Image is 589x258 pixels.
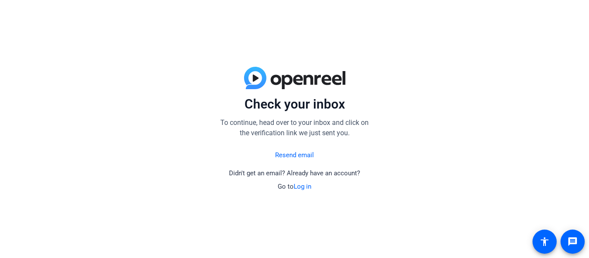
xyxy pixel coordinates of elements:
[294,183,311,190] a: Log in
[217,118,372,138] p: To continue, head over to your inbox and click on the verification link we just sent you.
[244,67,345,89] img: blue-gradient.svg
[539,236,550,247] mat-icon: accessibility
[275,150,314,160] a: Resend email
[278,183,311,190] span: Go to
[567,236,578,247] mat-icon: message
[229,169,360,177] span: Didn't get an email? Already have an account?
[217,96,372,112] p: Check your inbox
